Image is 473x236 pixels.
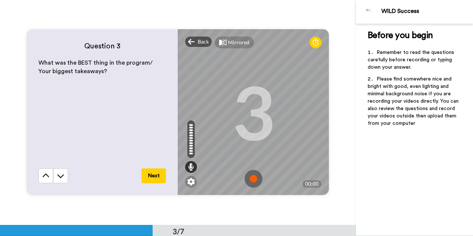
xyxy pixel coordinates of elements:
[368,31,433,40] span: Before you begin
[187,178,195,185] img: ic_gear.svg
[368,76,460,126] span: Please find somewhere nice and bright with good, even lighting and minimal background noise if yo...
[142,168,166,183] button: Next
[38,41,166,51] h4: Question 3
[228,39,249,46] div: Mirrored
[245,170,262,188] img: ic_record_start.svg
[368,50,456,70] span: Remember to read the questions carefully before recording or typing down your answer.
[185,37,212,47] div: Back
[302,180,321,188] div: 00:00
[38,60,154,74] span: What was the BEST thing in the program/ Your biggest takeaways?
[232,84,275,140] div: 3
[381,8,473,15] div: WILD Success
[198,38,209,45] span: Back
[360,3,378,21] img: Profile Image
